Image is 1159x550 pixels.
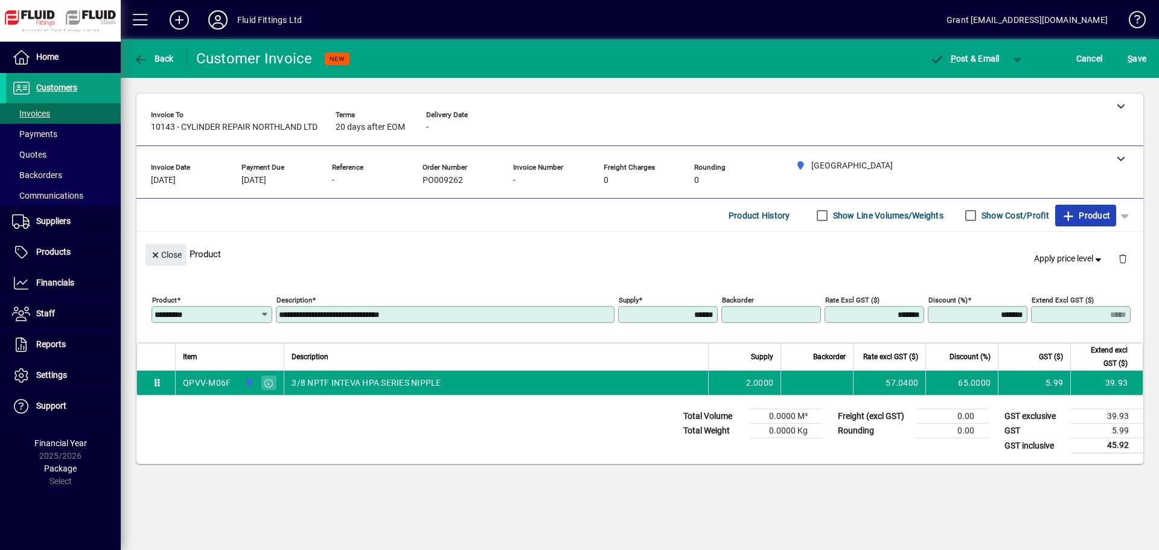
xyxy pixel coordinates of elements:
td: Freight (excl GST) [832,409,916,424]
span: Invoices [12,109,50,118]
button: Delete [1108,244,1137,273]
span: [DATE] [241,176,266,185]
span: PO009262 [423,176,463,185]
button: Add [160,9,199,31]
a: Staff [6,299,121,329]
span: S [1128,54,1132,63]
a: Quotes [6,144,121,165]
span: Rate excl GST ($) [863,350,918,363]
button: Profile [199,9,237,31]
span: Settings [36,370,67,380]
span: Financial Year [34,438,87,448]
app-page-header-button: Close [142,249,190,260]
div: Grant [EMAIL_ADDRESS][DOMAIN_NAME] [947,10,1108,30]
div: Fluid Fittings Ltd [237,10,302,30]
span: 10143 - CYLINDER REPAIR NORTHLAND LTD [151,123,318,132]
mat-label: Extend excl GST ($) [1032,296,1094,304]
td: 5.99 [998,371,1070,395]
span: Support [36,401,66,411]
button: Product [1055,205,1116,226]
span: Discount (%) [950,350,991,363]
a: Reports [6,330,121,360]
span: Supply [751,350,773,363]
button: Product History [724,205,795,226]
td: 0.0000 Kg [750,424,822,438]
span: Product History [729,206,790,225]
td: Rounding [832,424,916,438]
a: Knowledge Base [1120,2,1144,42]
td: 39.93 [1070,371,1143,395]
label: Show Cost/Profit [979,209,1049,222]
button: Cancel [1073,48,1106,69]
span: 0 [694,176,699,185]
div: QPVV-M06F [183,377,231,389]
span: - [332,176,334,185]
td: 0.0000 M³ [750,409,822,424]
a: Communications [6,185,121,206]
div: Customer Invoice [196,49,313,68]
a: Support [6,391,121,421]
span: - [513,176,516,185]
span: Item [183,350,197,363]
span: GST ($) [1039,350,1063,363]
button: Post & Email [924,48,1006,69]
span: Product [1061,206,1110,225]
span: Payments [12,129,57,139]
mat-label: Rate excl GST ($) [825,296,880,304]
span: Communications [12,191,83,200]
app-page-header-button: Delete [1108,253,1137,264]
td: Total Volume [677,409,750,424]
button: Save [1125,48,1149,69]
span: - [426,123,429,132]
span: 2.0000 [746,377,774,389]
td: 45.92 [1071,438,1143,453]
span: [DATE] [151,176,176,185]
td: 0.00 [916,409,989,424]
span: Extend excl GST ($) [1078,344,1128,370]
a: Home [6,42,121,72]
td: Total Weight [677,424,750,438]
label: Show Line Volumes/Weights [831,209,943,222]
app-page-header-button: Back [121,48,187,69]
a: Financials [6,268,121,298]
a: Payments [6,124,121,144]
td: 0.00 [916,424,989,438]
span: Close [150,245,182,265]
span: Package [44,464,77,473]
span: P [951,54,956,63]
span: 20 days after EOM [336,123,405,132]
span: Description [292,350,328,363]
a: Settings [6,360,121,391]
td: 39.93 [1071,409,1143,424]
a: Suppliers [6,206,121,237]
span: Cancel [1076,49,1103,68]
td: GST inclusive [998,438,1071,453]
button: Close [145,244,187,266]
mat-label: Discount (%) [928,296,968,304]
td: GST exclusive [998,409,1071,424]
a: Invoices [6,103,121,124]
span: 3/8 NPTF INTEVA HPA SERIES NIPPLE [292,377,441,389]
span: 0 [604,176,608,185]
span: Backorder [813,350,846,363]
a: Products [6,237,121,267]
span: AUCKLAND [241,376,255,389]
span: ave [1128,49,1146,68]
span: Suppliers [36,216,71,226]
span: ost & Email [930,54,1000,63]
span: Products [36,247,71,257]
mat-label: Backorder [722,296,754,304]
td: 65.0000 [925,371,998,395]
td: GST [998,424,1071,438]
span: Staff [36,309,55,318]
td: 5.99 [1071,424,1143,438]
span: Financials [36,278,74,287]
span: Customers [36,83,77,92]
mat-label: Description [276,296,312,304]
span: Quotes [12,150,46,159]
div: Product [136,232,1143,276]
a: Backorders [6,165,121,185]
span: NEW [330,55,345,63]
span: Home [36,52,59,62]
span: Backorders [12,170,62,180]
